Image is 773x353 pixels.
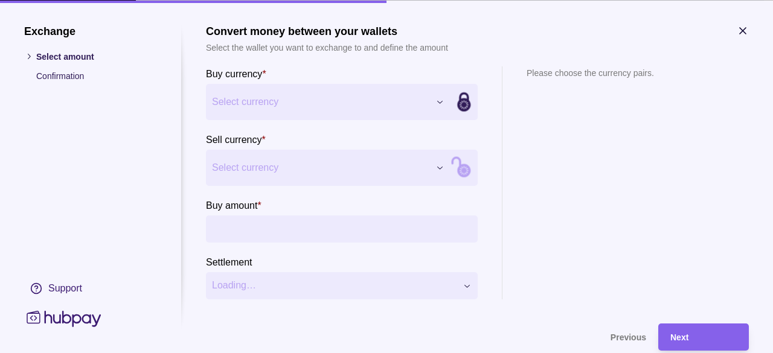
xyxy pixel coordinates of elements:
p: Select amount [36,49,157,63]
h1: Exchange [24,24,157,37]
button: Next [658,323,749,350]
span: Next [670,332,688,342]
label: Buy currency [206,66,266,80]
button: Previous [206,323,646,350]
input: amount [236,215,472,242]
label: Sell currency [206,132,266,146]
label: Settlement [206,254,252,269]
p: Buy amount [206,200,257,210]
p: Settlement [206,256,252,267]
p: Please choose the currency pairs. [527,66,654,79]
p: Buy currency [206,68,262,78]
div: Support [48,281,82,294]
p: Sell currency [206,134,261,144]
p: Confirmation [36,69,157,82]
span: Previous [611,332,646,342]
p: Select the wallet you want to exchange to and define the amount [206,40,448,54]
a: Support [24,275,157,301]
h1: Convert money between your wallets [206,24,448,37]
label: Buy amount [206,197,261,212]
